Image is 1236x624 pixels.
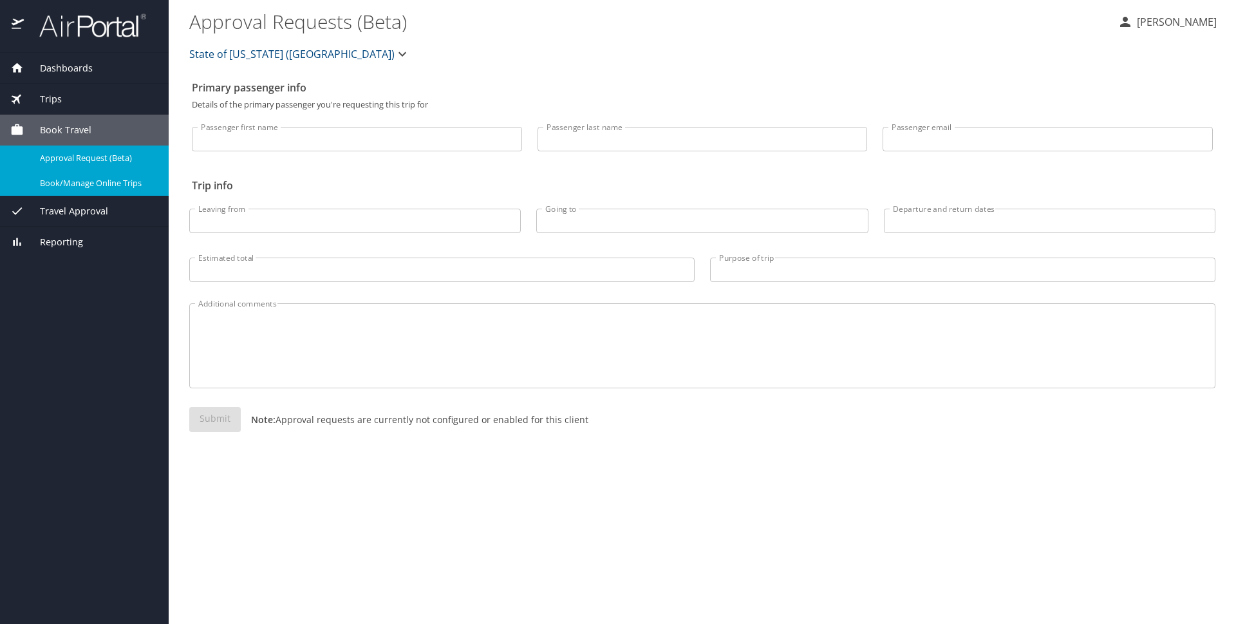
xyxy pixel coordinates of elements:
[251,413,276,426] strong: Note:
[189,1,1107,41] h1: Approval Requests (Beta)
[12,13,25,38] img: icon-airportal.png
[192,100,1213,109] p: Details of the primary passenger you're requesting this trip for
[192,175,1213,196] h2: Trip info
[24,123,91,137] span: Book Travel
[184,41,415,67] button: State of [US_STATE] ([GEOGRAPHIC_DATA])
[25,13,146,38] img: airportal-logo.png
[40,177,153,189] span: Book/Manage Online Trips
[1112,10,1222,33] button: [PERSON_NAME]
[24,204,108,218] span: Travel Approval
[40,152,153,164] span: Approval Request (Beta)
[241,413,588,426] p: Approval requests are currently not configured or enabled for this client
[192,77,1213,98] h2: Primary passenger info
[24,61,93,75] span: Dashboards
[24,235,83,249] span: Reporting
[189,45,395,63] span: State of [US_STATE] ([GEOGRAPHIC_DATA])
[24,92,62,106] span: Trips
[1133,14,1217,30] p: [PERSON_NAME]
